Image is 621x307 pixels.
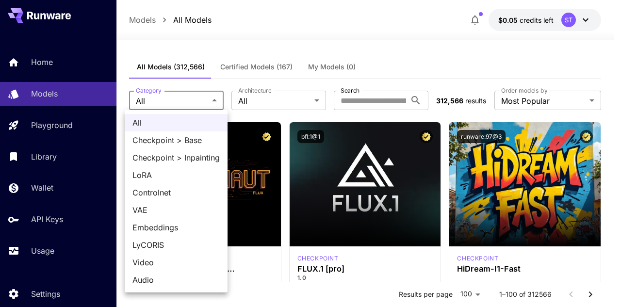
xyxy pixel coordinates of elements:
span: LoRA [132,169,220,181]
span: VAE [132,204,220,216]
span: LyCORIS [132,239,220,251]
span: Controlnet [132,187,220,198]
span: Audio [132,274,220,286]
span: All [132,117,220,129]
span: Checkpoint > Inpainting [132,152,220,163]
span: Embeddings [132,222,220,233]
span: Video [132,257,220,268]
span: Checkpoint > Base [132,134,220,146]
